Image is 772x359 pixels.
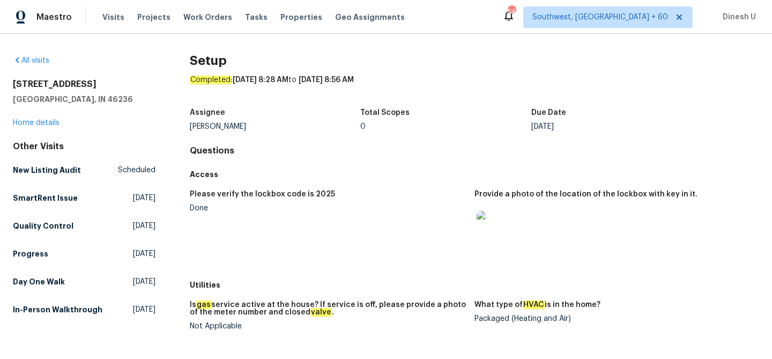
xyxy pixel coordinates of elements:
em: Completed [190,76,231,84]
h5: Utilities [190,280,759,290]
span: [DATE] [133,276,155,287]
span: Geo Assignments [335,12,405,23]
a: Day One Walk[DATE] [13,272,155,291]
span: [DATE] [133,248,155,259]
em: HVAC [523,301,545,309]
span: Southwest, [GEOGRAPHIC_DATA] + 60 [532,12,668,23]
div: 548 [508,6,515,17]
em: valve [310,308,332,317]
span: Work Orders [183,12,232,23]
em: gas [196,301,211,309]
h5: Please verify the lockbox code is 2025 [190,191,335,198]
span: Tasks [245,13,268,21]
h5: Due Date [531,109,566,116]
span: [DATE] [133,193,155,203]
span: Dinesh U [718,12,756,23]
div: : to [190,75,759,102]
span: Projects [137,12,170,23]
h2: Setup [190,55,759,66]
span: [DATE] 8:56 AM [299,76,354,84]
h5: In-Person Walkthrough [13,304,102,315]
a: Progress[DATE] [13,244,155,263]
h5: Provide a photo of the location of the lockbox with key in it. [474,191,697,198]
span: Scheduled [118,165,155,175]
h5: Day One Walk [13,276,65,287]
div: 0 [360,123,531,130]
div: [PERSON_NAME] [190,123,361,130]
a: In-Person Walkthrough[DATE] [13,300,155,319]
span: [DATE] [133,221,155,231]
a: All visits [13,57,49,64]
a: Quality Control[DATE] [13,216,155,236]
div: [DATE] [531,123,702,130]
h5: [GEOGRAPHIC_DATA], IN 46236 [13,94,155,105]
a: SmartRent Issue[DATE] [13,188,155,208]
a: Home details [13,119,60,127]
div: Done [190,204,466,212]
span: Maestro [36,12,72,23]
h5: Total Scopes [360,109,410,116]
span: [DATE] 8:28 AM [233,76,288,84]
div: Not Applicable [190,323,466,330]
h5: What type of is in the home? [474,301,600,309]
span: Visits [102,12,124,23]
a: New Listing AuditScheduled [13,160,155,180]
h5: New Listing Audit [13,165,81,175]
span: [DATE] [133,304,155,315]
span: Properties [280,12,322,23]
h5: Progress [13,248,48,259]
h5: Access [190,169,759,180]
h2: [STREET_ADDRESS] [13,79,155,90]
div: Other Visits [13,141,155,152]
div: Packaged (Heating and Air) [474,315,751,323]
h5: Quality Control [13,221,73,231]
h5: Is service active at the house? If service is off, please provide a photo of the meter number and... [190,301,466,316]
h5: SmartRent Issue [13,193,78,203]
h5: Assignee [190,109,225,116]
h4: Questions [190,145,759,156]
